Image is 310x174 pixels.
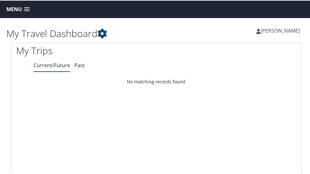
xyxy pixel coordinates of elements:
[74,61,85,68] a: Past
[16,43,152,57] h1: My Trips
[34,61,70,68] a: Current/Future
[261,27,300,34] span: [PERSON_NAME]
[3,3,33,14] a: Menu
[11,75,301,87] td: No matching records found
[6,6,22,12] span: Menu
[256,21,306,40] a: [PERSON_NAME]
[6,26,156,40] h1: My Travel Dashboard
